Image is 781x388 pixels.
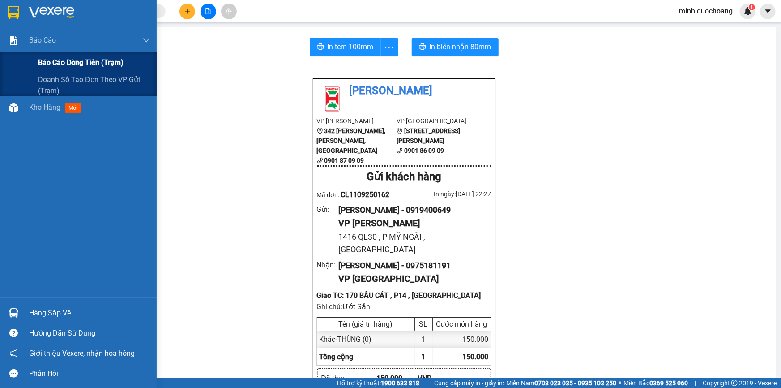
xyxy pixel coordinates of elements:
[179,4,195,19] button: plus
[317,43,324,52] span: printer
[397,128,403,134] span: environment
[619,381,621,385] span: ⚪️
[672,5,740,17] span: minh.quochoang
[324,157,364,164] b: 0901 87 09 09
[65,103,81,113] span: mới
[29,306,150,320] div: Hàng sắp về
[105,47,117,56] span: TC:
[623,378,688,388] span: Miền Bắc
[8,6,19,19] img: logo-vxr
[9,349,18,358] span: notification
[426,378,427,388] span: |
[320,335,372,344] span: Khác - THÙNG (0)
[397,147,403,154] span: phone
[143,37,150,44] span: down
[8,42,98,74] div: 1416 QL30 , P MỸ NGÃI , [GEOGRAPHIC_DATA]
[38,74,150,96] span: Doanh số tạo đơn theo VP gửi (trạm)
[397,116,477,126] li: VP [GEOGRAPHIC_DATA]
[9,329,18,337] span: question-circle
[9,103,18,112] img: warehouse-icon
[337,378,419,388] span: Hỗ trợ kỹ thuật:
[435,320,489,328] div: Cước món hàng
[201,4,216,19] button: file-add
[338,204,484,216] div: [PERSON_NAME] - 0919400649
[419,43,426,52] span: printer
[338,216,484,230] div: VP [PERSON_NAME]
[430,41,491,52] span: In biên nhận 80mm
[310,38,381,56] button: printerIn tem 100mm
[321,373,376,384] div: Đã thu :
[105,18,235,29] div: [PERSON_NAME]
[328,41,374,52] span: In tem 100mm
[404,189,491,199] div: In ngày: [DATE] 22:27
[8,9,21,18] span: Gửi:
[105,8,235,18] div: [GEOGRAPHIC_DATA]
[317,168,491,185] div: Gửi khách hàng
[338,272,484,286] div: VP [GEOGRAPHIC_DATA]
[317,301,491,312] div: Ghi chú: Ướt Sẵn
[463,353,489,361] span: 150.000
[749,4,755,10] sup: 1
[731,380,738,386] span: copyright
[8,29,98,42] div: 0919400649
[695,378,696,388] span: |
[376,373,418,384] div: 150.000
[205,8,211,14] span: file-add
[434,378,504,388] span: Cung cấp máy in - giấy in:
[381,379,419,387] strong: 1900 633 818
[317,116,397,126] li: VP [PERSON_NAME]
[415,331,433,348] div: 1
[317,157,323,164] span: phone
[105,9,126,18] span: Nhận:
[760,4,776,19] button: caret-down
[317,127,386,154] b: 342 [PERSON_NAME], [PERSON_NAME], [GEOGRAPHIC_DATA]
[221,4,237,19] button: aim
[105,42,235,89] span: 170 BẦU CÁT , P14 , Q [GEOGRAPHIC_DATA]
[320,353,354,361] span: Tổng cộng
[317,290,491,301] div: Giao TC: 170 BẦU CÁT , P14 , [GEOGRAPHIC_DATA]
[750,4,753,10] span: 1
[105,29,235,42] div: 0975181191
[38,57,124,68] span: Báo cáo dòng tiền (trạm)
[341,190,389,199] span: CL1109250162
[338,259,484,272] div: [PERSON_NAME] - 0975181191
[418,373,459,384] div: VND
[422,353,426,361] span: 1
[9,369,18,378] span: message
[8,8,98,18] div: [PERSON_NAME]
[412,38,499,56] button: printerIn biên nhận 80mm
[381,42,398,53] span: more
[317,82,491,99] li: [PERSON_NAME]
[9,36,18,45] img: solution-icon
[9,308,18,318] img: warehouse-icon
[317,204,339,215] div: Gửi :
[744,7,752,15] img: icon-new-feature
[397,127,460,144] b: [STREET_ADDRESS][PERSON_NAME]
[317,259,339,271] div: Nhận :
[29,34,56,46] span: Báo cáo
[29,103,60,112] span: Kho hàng
[649,379,688,387] strong: 0369 525 060
[764,7,772,15] span: caret-down
[29,327,150,340] div: Hướng dẫn sử dụng
[404,147,444,154] b: 0901 86 09 09
[433,331,491,348] div: 150.000
[29,367,150,380] div: Phản hồi
[184,8,191,14] span: plus
[534,379,616,387] strong: 0708 023 035 - 0935 103 250
[317,128,323,134] span: environment
[417,320,430,328] div: SL
[317,82,348,114] img: logo.jpg
[29,348,135,359] span: Giới thiệu Vexere, nhận hoa hồng
[506,378,616,388] span: Miền Nam
[338,231,484,256] div: 1416 QL30 , P MỸ NGÃI , [GEOGRAPHIC_DATA]
[226,8,232,14] span: aim
[380,38,398,56] button: more
[320,320,412,328] div: Tên (giá trị hàng)
[317,189,404,200] div: Mã đơn:
[8,18,98,29] div: [PERSON_NAME]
